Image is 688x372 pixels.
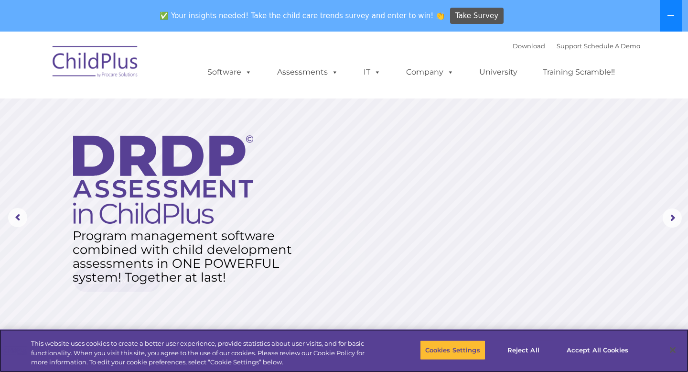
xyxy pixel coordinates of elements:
[48,39,143,87] img: ChildPlus by Procare Solutions
[561,340,634,360] button: Accept All Cookies
[557,42,582,50] a: Support
[494,340,553,360] button: Reject All
[156,6,449,25] span: ✅ Your insights needed! Take the child care trends survey and enter to win! 👏
[455,8,498,24] span: Take Survey
[450,8,504,24] a: Take Survey
[133,102,173,109] span: Phone number
[513,42,545,50] a: Download
[133,63,162,70] span: Last name
[397,63,463,82] a: Company
[198,63,261,82] a: Software
[354,63,390,82] a: IT
[74,268,161,292] a: Learn More
[662,339,683,361] button: Close
[533,63,624,82] a: Training Scramble!!
[268,63,348,82] a: Assessments
[73,135,253,224] img: DRDP Assessment in ChildPlus
[584,42,640,50] a: Schedule A Demo
[31,339,378,367] div: This website uses cookies to create a better user experience, provide statistics about user visit...
[470,63,527,82] a: University
[73,229,293,284] rs-layer: Program management software combined with child development assessments in ONE POWERFUL system! T...
[513,42,640,50] font: |
[420,340,485,360] button: Cookies Settings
